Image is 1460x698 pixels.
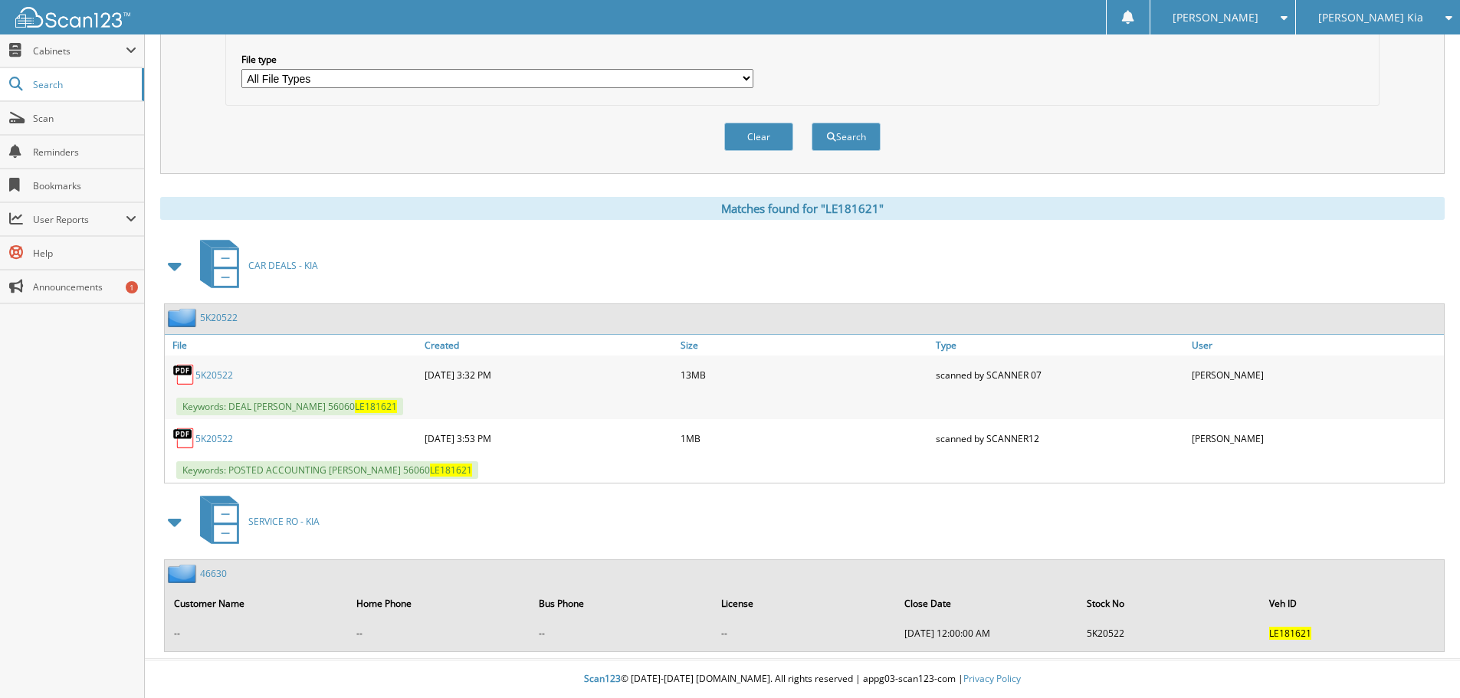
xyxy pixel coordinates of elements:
[421,335,677,356] a: Created
[165,335,421,356] a: File
[191,235,318,296] a: CAR DEALS - KIA
[168,308,200,327] img: folder2.png
[33,44,126,57] span: Cabinets
[1188,423,1444,454] div: [PERSON_NAME]
[677,423,933,454] div: 1MB
[897,621,1078,646] td: [DATE] 12:00:00 AM
[1079,588,1260,619] th: Stock No
[1262,588,1442,619] th: Veh ID
[421,423,677,454] div: [DATE] 3:53 PM
[126,281,138,293] div: 1
[714,588,894,619] th: License
[714,621,894,646] td: --
[33,247,136,260] span: Help
[1079,621,1260,646] td: 5K20522
[677,335,933,356] a: Size
[195,432,233,445] a: 5K20522
[963,672,1021,685] a: Privacy Policy
[349,588,530,619] th: Home Phone
[421,359,677,390] div: [DATE] 3:32 PM
[33,78,134,91] span: Search
[241,53,753,66] label: File type
[168,564,200,583] img: folder2.png
[166,588,347,619] th: Customer Name
[677,359,933,390] div: 13MB
[33,146,136,159] span: Reminders
[166,621,347,646] td: --
[172,427,195,450] img: PDF.png
[176,398,403,415] span: Keywords: DEAL [PERSON_NAME] 56060
[1318,13,1423,22] span: [PERSON_NAME] Kia
[897,588,1078,619] th: Close Date
[724,123,793,151] button: Clear
[430,464,472,477] span: LE181621
[349,621,530,646] td: --
[812,123,881,151] button: Search
[531,588,712,619] th: Bus Phone
[33,213,126,226] span: User Reports
[191,491,320,552] a: SERVICE RO - KIA
[1269,627,1311,640] span: LE181621
[531,621,712,646] td: --
[584,672,621,685] span: Scan123
[200,567,227,580] a: 46630
[172,363,195,386] img: PDF.png
[33,112,136,125] span: Scan
[195,369,233,382] a: 5K20522
[1188,335,1444,356] a: User
[15,7,130,28] img: scan123-logo-white.svg
[160,197,1445,220] div: Matches found for "LE181621"
[248,259,318,272] span: CAR DEALS - KIA
[248,515,320,528] span: SERVICE RO - KIA
[33,179,136,192] span: Bookmarks
[200,311,238,324] a: 5K20522
[932,359,1188,390] div: scanned by SCANNER 07
[176,461,478,479] span: Keywords: POSTED ACCOUNTING [PERSON_NAME] 56060
[33,280,136,293] span: Announcements
[355,400,397,413] span: LE181621
[145,660,1460,698] div: © [DATE]-[DATE] [DOMAIN_NAME]. All rights reserved | appg03-scan123-com |
[932,423,1188,454] div: scanned by SCANNER12
[1173,13,1258,22] span: [PERSON_NAME]
[932,335,1188,356] a: Type
[1188,359,1444,390] div: [PERSON_NAME]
